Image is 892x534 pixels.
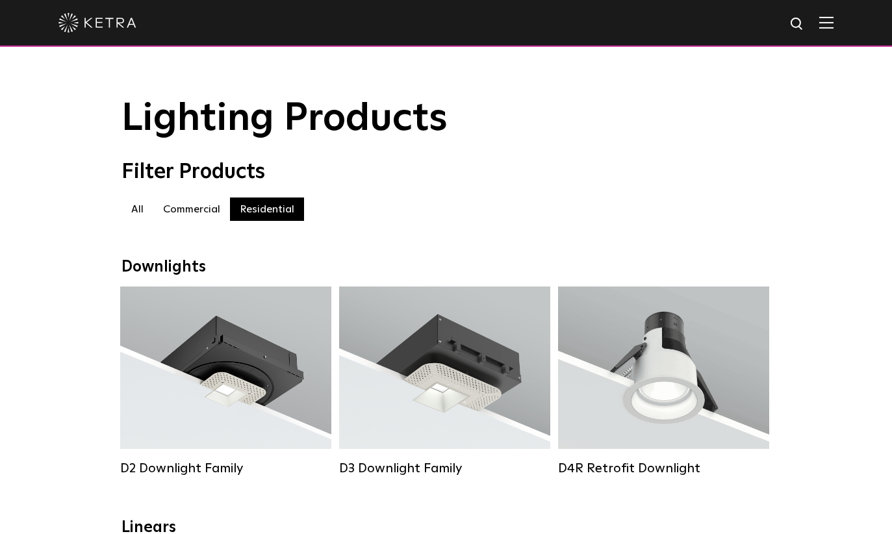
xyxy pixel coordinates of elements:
[789,16,806,32] img: search icon
[121,99,448,138] span: Lighting Products
[339,461,550,476] div: D3 Downlight Family
[819,16,834,29] img: Hamburger%20Nav.svg
[230,197,304,221] label: Residential
[121,197,153,221] label: All
[120,286,331,475] a: D2 Downlight Family Lumen Output:1200Colors:White / Black / Gloss Black / Silver / Bronze / Silve...
[153,197,230,221] label: Commercial
[121,258,771,277] div: Downlights
[58,13,136,32] img: ketra-logo-2019-white
[339,286,550,475] a: D3 Downlight Family Lumen Output:700 / 900 / 1100Colors:White / Black / Silver / Bronze / Paintab...
[120,461,331,476] div: D2 Downlight Family
[558,461,769,476] div: D4R Retrofit Downlight
[121,160,771,184] div: Filter Products
[558,286,769,475] a: D4R Retrofit Downlight Lumen Output:800Colors:White / BlackBeam Angles:15° / 25° / 40° / 60°Watta...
